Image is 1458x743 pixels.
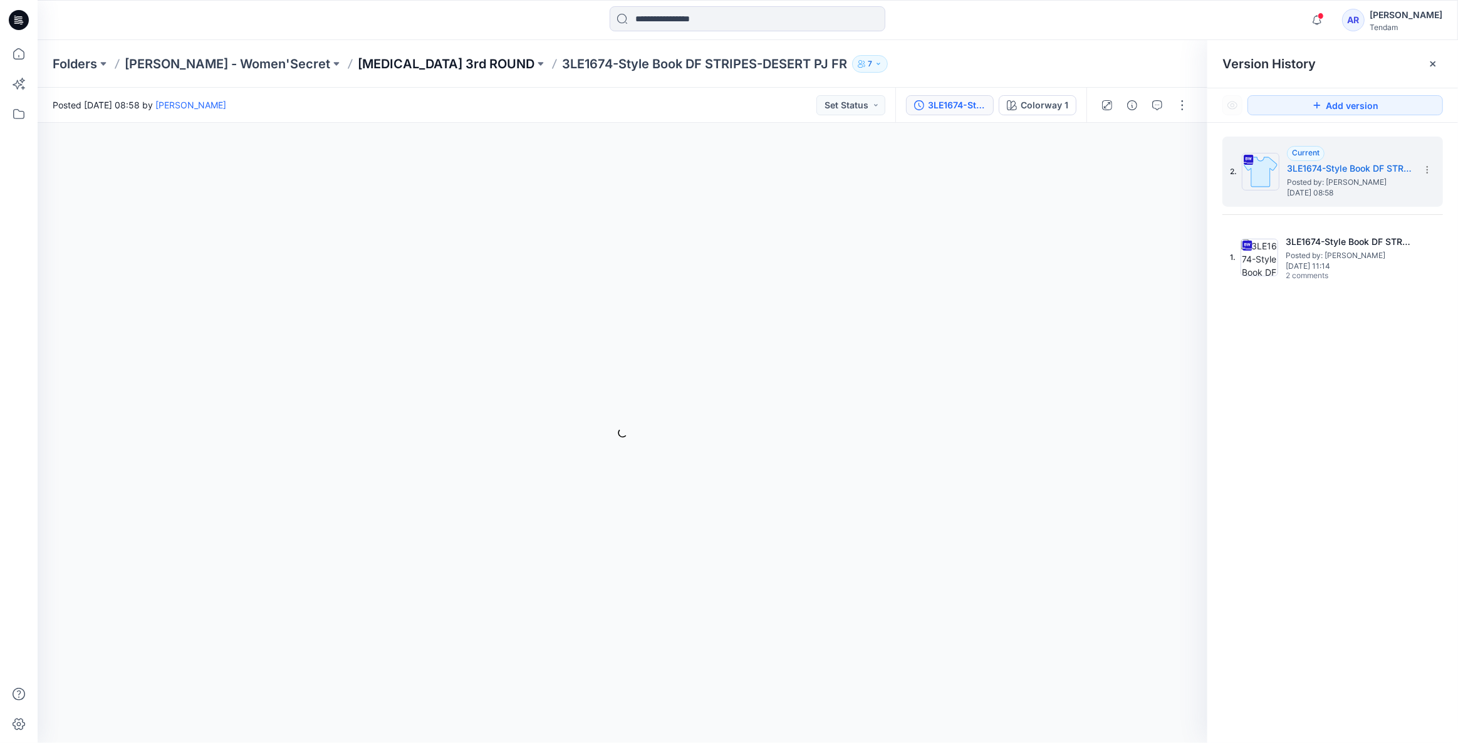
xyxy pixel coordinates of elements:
[1222,56,1316,71] span: Version History
[358,55,534,73] a: [MEDICAL_DATA] 3rd ROUND
[1370,23,1442,32] div: Tendam
[53,98,226,112] span: Posted [DATE] 08:58 by
[1370,8,1442,23] div: [PERSON_NAME]
[155,100,226,110] a: [PERSON_NAME]
[1230,252,1236,263] span: 1.
[1230,166,1237,177] span: 2.
[1287,161,1412,176] h5: 3LE1674-Style Book DF STRIPES-DESERT PJ FR
[1342,9,1365,31] div: AR
[53,55,97,73] a: Folders
[906,95,994,115] button: 3LE1674-Style Book DF STRIPES-DESERT PJ FR
[1241,239,1278,276] img: 3LE1674-Style Book DF STRIPES-DESERT PJ FR
[1286,234,1411,249] h5: 3LE1674-Style Book DF STRIPES-DESERT PJ FR
[1287,176,1412,189] span: Posted by: Azizur Rahman Tipu
[1122,95,1142,115] button: Details
[1286,249,1411,262] span: Posted by: Azizur Rahman Tipu
[868,57,872,71] p: 7
[1286,262,1411,271] span: [DATE] 11:14
[928,98,986,112] div: 3LE1674-Style Book DF STRIPES-DESERT PJ FR
[1292,148,1320,157] span: Current
[999,95,1076,115] button: Colorway 1
[1021,98,1068,112] div: Colorway 1
[1247,95,1443,115] button: Add version
[852,55,888,73] button: 7
[1287,189,1412,197] span: [DATE] 08:58
[562,55,847,73] p: 3LE1674-Style Book DF STRIPES-DESERT PJ FR
[1222,95,1242,115] button: Show Hidden Versions
[125,55,330,73] a: [PERSON_NAME] - Women'Secret
[1242,153,1279,190] img: 3LE1674-Style Book DF STRIPES-DESERT PJ FR
[1428,59,1438,69] button: Close
[1286,271,1373,281] span: 2 comments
